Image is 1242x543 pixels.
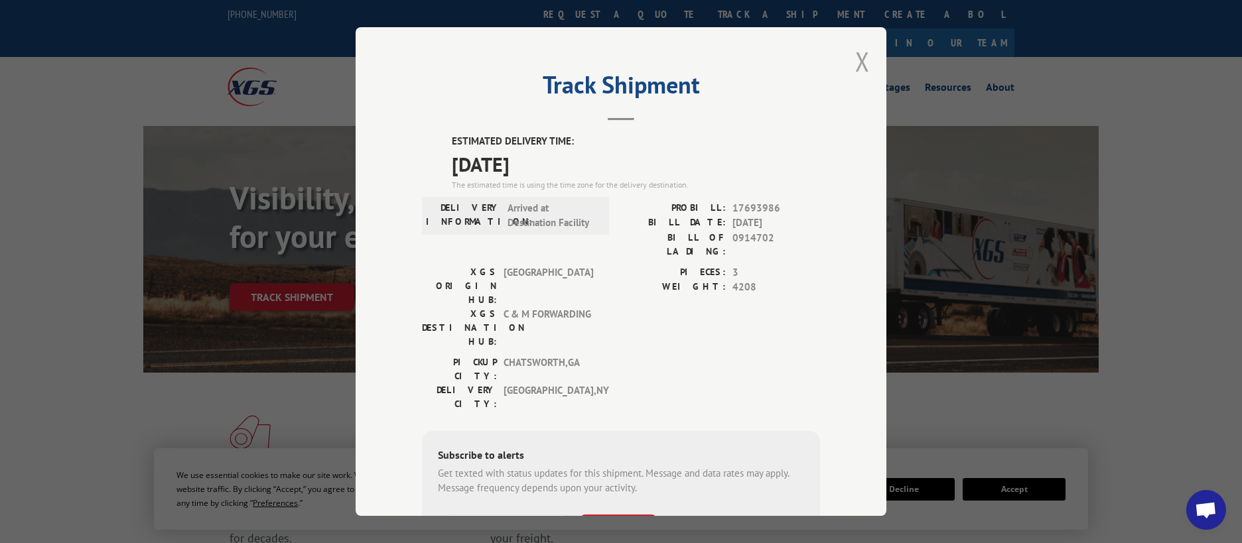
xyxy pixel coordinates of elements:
label: PROBILL: [621,201,726,216]
label: BILL OF LADING: [621,231,726,259]
span: Arrived at Destination Facility [508,201,597,231]
label: BILL DATE: [621,215,726,231]
div: Get texted with status updates for this shipment. Message and data rates may apply. Message frequ... [438,466,804,496]
div: Subscribe to alerts [438,447,804,466]
label: DELIVERY INFORMATION: [426,201,501,231]
button: SUBSCRIBE [580,514,657,542]
span: [GEOGRAPHIC_DATA] [504,265,593,307]
span: CHATSWORTH , GA [504,355,593,383]
label: PIECES: [621,265,726,280]
span: [DATE] [452,149,820,179]
label: WEIGHT: [621,280,726,295]
div: The estimated time is using the time zone for the delivery destination. [452,179,820,191]
input: Phone Number [443,514,569,542]
span: 17693986 [732,201,820,216]
span: [DATE] [732,215,820,231]
h2: Track Shipment [422,76,820,101]
label: ESTIMATED DELIVERY TIME: [452,134,820,149]
span: C & M FORWARDING [504,307,593,349]
label: DELIVERY CITY: [422,383,497,411]
span: [GEOGRAPHIC_DATA] , NY [504,383,593,411]
span: 4208 [732,280,820,295]
label: PICKUP CITY: [422,355,497,383]
label: XGS DESTINATION HUB: [422,307,497,349]
span: 0914702 [732,231,820,259]
span: 3 [732,265,820,280]
button: Close modal [855,44,870,79]
label: XGS ORIGIN HUB: [422,265,497,307]
div: Open chat [1186,490,1226,530]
